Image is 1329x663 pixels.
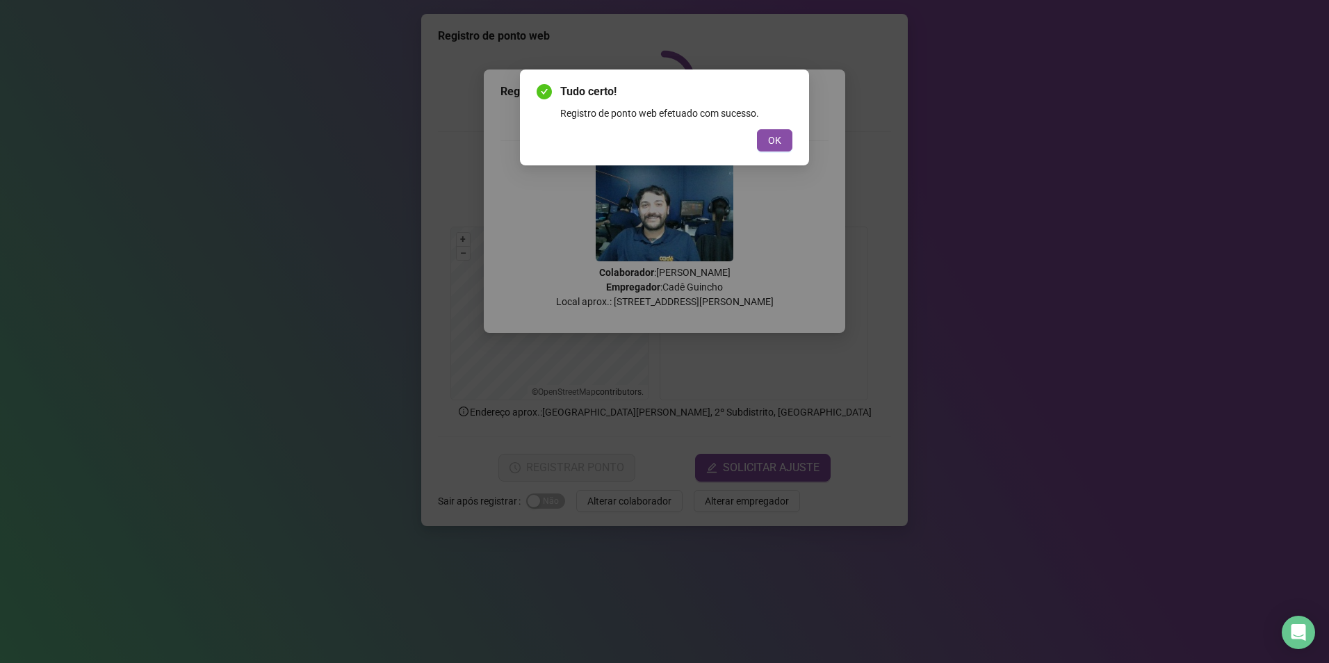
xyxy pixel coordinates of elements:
div: Open Intercom Messenger [1282,616,1315,649]
div: Registro de ponto web efetuado com sucesso. [560,106,792,121]
span: OK [768,133,781,148]
button: OK [757,129,792,152]
span: check-circle [537,84,552,99]
span: Tudo certo! [560,83,792,100]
